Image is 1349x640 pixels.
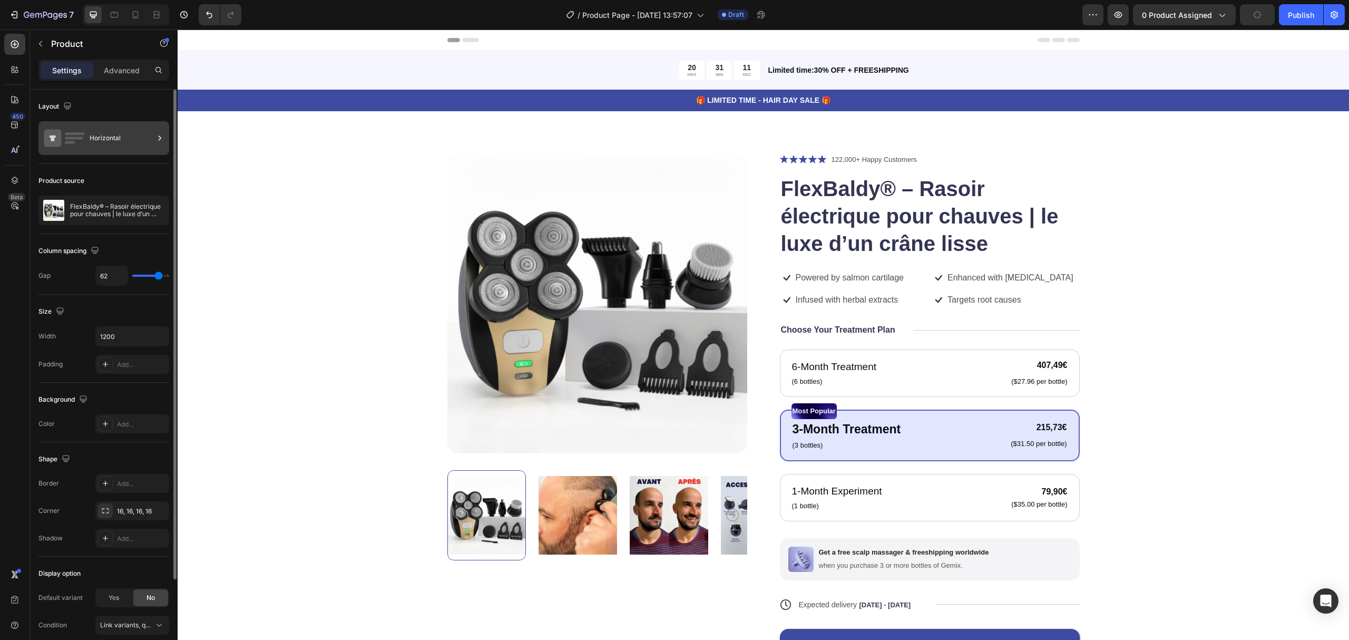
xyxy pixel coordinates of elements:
[90,126,154,150] div: Horizontal
[614,454,705,470] p: 1-Month Experiment
[96,266,128,285] input: Auto
[38,176,84,186] div: Product source
[549,479,561,492] button: Carousel Next Arrow
[641,532,812,541] p: when you purchase 3 or more bottles of Gemix.
[117,507,167,516] div: 16, 16, 16, 16
[1133,4,1236,25] button: 0 product assigned
[1279,4,1323,25] button: Publish
[38,271,51,280] div: Gap
[618,243,726,254] p: Powered by salmon cartilage
[1313,588,1338,614] div: Open Intercom Messenger
[728,10,744,20] span: Draft
[117,360,167,370] div: Add...
[510,33,519,43] div: 20
[1142,9,1212,21] span: 0 product assigned
[38,620,67,630] div: Condition
[614,330,699,345] p: 6-Month Treatment
[770,265,844,276] p: Targets root causes
[38,419,55,429] div: Color
[38,244,101,258] div: Column spacing
[52,65,82,76] p: Settings
[104,65,140,76] p: Advanced
[537,43,546,48] p: MIN
[199,4,241,25] div: Undo/Redo
[681,571,733,579] span: [DATE] - [DATE]
[4,4,79,25] button: 7
[117,534,167,544] div: Add...
[832,392,890,405] div: 215,73€
[615,375,658,389] p: Most Popular
[38,100,74,114] div: Layout
[621,571,680,579] span: Expected delivery
[614,471,705,482] p: (1 bottle)
[834,348,889,357] p: ($27.96 per bottle)
[69,8,74,21] p: 7
[833,410,889,419] p: ($31.50 per bottle)
[602,599,902,638] button: Add to cart
[70,203,164,218] p: FlexBaldy® – Rasoir électrique pour chauves | le luxe d’un crâne lisse
[565,43,573,48] p: SEC
[38,393,90,407] div: Background
[8,193,25,201] div: Beta
[117,420,167,429] div: Add...
[654,125,739,135] p: 122,000+ Happy Customers
[611,517,636,542] img: gempages_432750572815254551-0d41f634-7d11-4d13-8663-83420929b25e.png
[100,621,256,629] span: Link variants, quantity <br> between same products
[615,391,724,409] p: 3-Month Treatment
[834,471,889,480] p: ($35.00 per bottle)
[602,144,902,229] h1: FlexBaldy® – Rasoir électrique pour chauves | le luxe d’un crâne lisse
[614,347,699,357] p: (6 bottles)
[565,33,573,43] div: 11
[43,200,64,221] img: product feature img
[38,479,59,488] div: Border
[38,332,56,341] div: Width
[38,569,81,578] div: Display option
[278,479,291,492] button: Carousel Back Arrow
[117,479,167,489] div: Add...
[618,265,721,276] p: Infused with herbal extracts
[38,305,66,319] div: Size
[770,243,896,254] p: Enhanced with [MEDICAL_DATA]
[578,9,580,21] span: /
[38,506,60,516] div: Corner
[38,593,83,603] div: Default variant
[537,33,546,43] div: 31
[591,35,901,46] p: Limited time:30% OFF + FREESHIPPING
[51,37,141,50] p: Product
[38,452,72,467] div: Shape
[1,65,1170,76] p: 🎁 LIMITED TIME - HAIR DAY SALE 🎁
[146,593,155,603] span: No
[96,327,169,346] input: Auto
[603,295,718,306] p: Choose Your Treatment Plan
[833,329,891,343] div: 407,49€
[615,411,724,421] p: (3 bottles)
[582,9,692,21] span: Product Page - [DATE] 13:57:07
[109,593,119,603] span: Yes
[510,43,519,48] p: HRS
[1288,9,1314,21] div: Publish
[95,616,169,635] button: Link variants, quantity <br> between same products
[833,455,891,470] div: 79,90€
[641,519,812,528] p: Get a free scalp massager & freeshipping worldwide
[38,360,63,369] div: Padding
[10,112,25,121] div: 450
[178,30,1349,640] iframe: Design area
[38,534,63,543] div: Shadow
